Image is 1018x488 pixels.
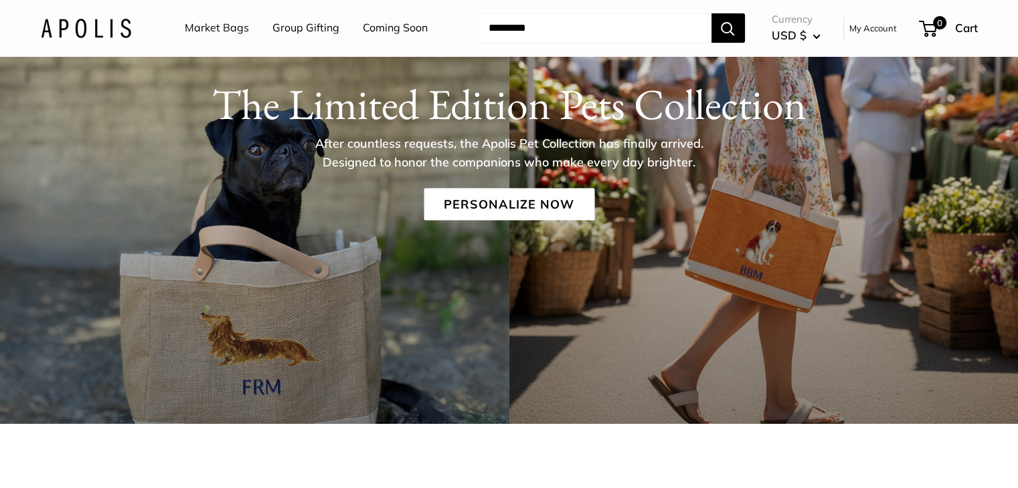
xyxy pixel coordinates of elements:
a: Personalize Now [424,189,594,221]
a: Group Gifting [272,18,339,38]
a: 0 Cart [920,17,978,39]
a: Market Bags [185,18,249,38]
input: Search... [478,13,711,43]
p: After countless requests, the Apolis Pet Collection has finally arrived. Designed to honor the co... [292,134,727,172]
span: Currency [772,10,821,29]
a: My Account [849,20,897,36]
h1: The Limited Edition Pets Collection [41,79,978,130]
button: Search [711,13,745,43]
span: 0 [932,16,946,29]
a: Coming Soon [363,18,428,38]
img: Apolis [41,18,131,37]
span: USD $ [772,28,807,42]
button: USD $ [772,25,821,46]
span: Cart [955,21,978,35]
